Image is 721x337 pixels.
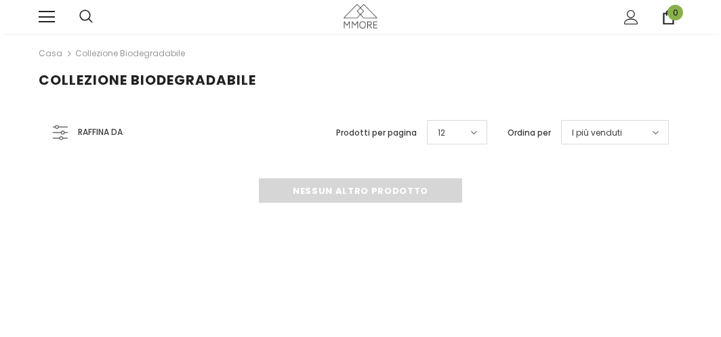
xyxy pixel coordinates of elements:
span: 0 [667,5,683,20]
img: Casi MMORE [344,4,377,28]
a: Collezione biodegradabile [75,47,185,59]
label: Ordina per [508,126,551,140]
a: 0 [661,10,676,24]
a: Casa [39,45,62,62]
span: Raffina da [78,125,123,140]
span: Collezione biodegradabile [39,71,256,90]
span: I più venduti [572,126,622,140]
span: 12 [438,126,445,140]
label: Prodotti per pagina [336,126,417,140]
